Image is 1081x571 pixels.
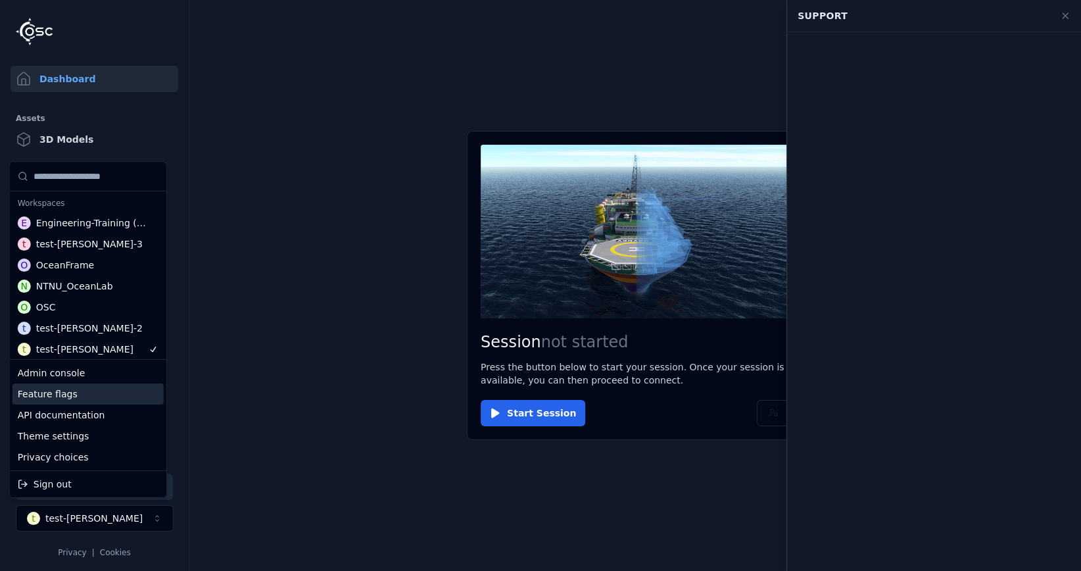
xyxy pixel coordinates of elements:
[10,162,166,359] div: Suggestions
[12,426,164,447] div: Theme settings
[10,360,166,470] div: Suggestions
[18,280,31,293] div: N
[18,343,31,356] div: t
[18,301,31,314] div: O
[36,301,56,314] div: OSC
[12,405,164,426] div: API documentation
[12,194,164,212] div: Workspaces
[18,237,31,251] div: t
[18,216,31,230] div: E
[36,343,133,356] div: test-[PERSON_NAME]
[18,322,31,335] div: t
[36,280,113,293] div: NTNU_OceanLab
[12,362,164,384] div: Admin console
[36,216,151,230] div: Engineering-Training (SSO Staging)
[12,447,164,468] div: Privacy choices
[12,384,164,405] div: Feature flags
[36,259,94,272] div: OceanFrame
[36,237,143,251] div: test-[PERSON_NAME]-3
[12,474,164,495] div: Sign out
[36,322,143,335] div: test-[PERSON_NAME]-2
[10,471,166,497] div: Suggestions
[18,259,31,272] div: O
